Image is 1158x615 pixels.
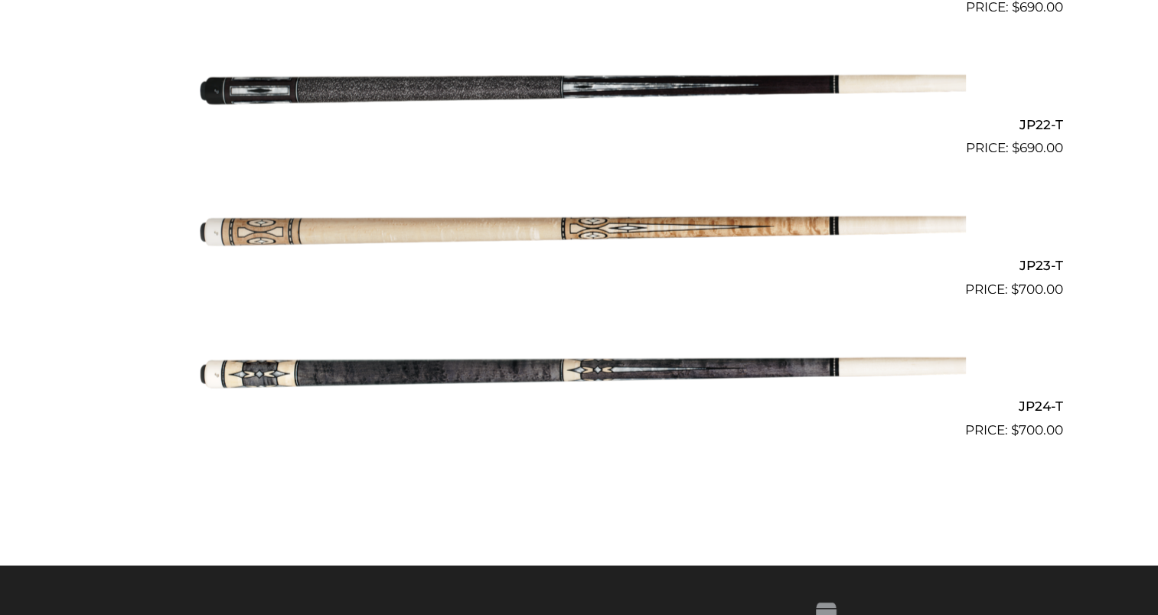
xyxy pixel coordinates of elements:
[193,164,966,293] img: JP23-T
[1011,281,1063,297] bdi: 700.00
[1012,140,1063,155] bdi: 690.00
[96,24,1063,158] a: JP22-T $690.00
[1011,281,1019,297] span: $
[1012,140,1019,155] span: $
[193,24,966,152] img: JP22-T
[96,392,1063,421] h2: JP24-T
[96,306,1063,441] a: JP24-T $700.00
[96,251,1063,279] h2: JP23-T
[1011,422,1019,438] span: $
[193,306,966,434] img: JP24-T
[1011,422,1063,438] bdi: 700.00
[96,110,1063,138] h2: JP22-T
[96,164,1063,299] a: JP23-T $700.00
